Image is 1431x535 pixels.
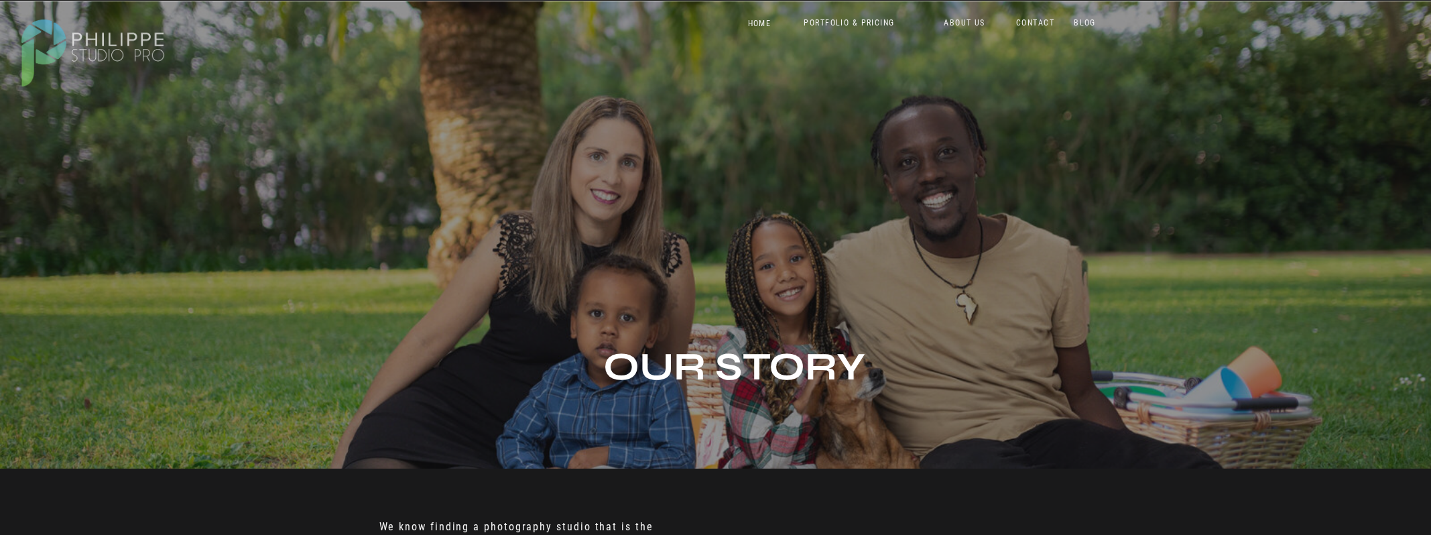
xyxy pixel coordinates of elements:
[731,19,788,32] a: HOME
[1068,18,1102,31] a: BLOG
[389,347,1080,447] h1: Our Story
[1008,18,1063,31] a: CONTACT
[936,18,993,31] a: ABOUT US
[788,18,911,31] a: PORTFOLIO & PRICING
